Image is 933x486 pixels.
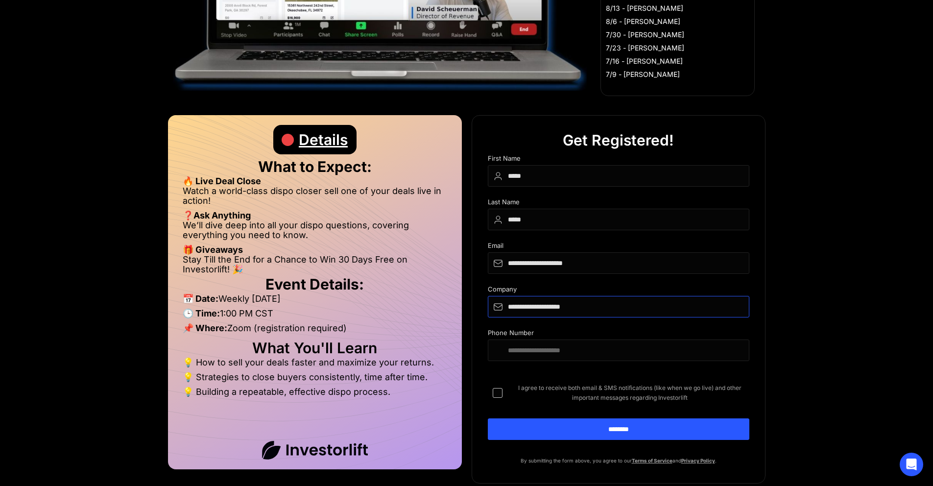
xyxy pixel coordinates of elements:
div: First Name [488,155,749,165]
a: Terms of Service [632,458,672,463]
strong: 📌 Where: [183,323,227,333]
strong: 🕒 Time: [183,308,220,318]
li: 💡 Strategies to close buyers consistently, time after time. [183,372,447,387]
strong: ❓Ask Anything [183,210,251,220]
strong: What to Expect: [258,158,372,175]
div: Email [488,242,749,252]
strong: Event Details: [265,275,364,293]
p: By submitting the form above, you agree to our and . [488,456,749,465]
form: DIspo Day Main Form [488,155,749,456]
div: Company [488,286,749,296]
li: 1:00 PM CST [183,309,447,323]
li: 💡 How to sell your deals faster and maximize your returns. [183,358,447,372]
li: Watch a world-class dispo closer sell one of your deals live in action! [183,186,447,211]
div: Get Registered! [563,125,674,155]
strong: 📅 Date: [183,293,218,304]
li: 💡 Building a repeatable, effective dispo process. [183,387,447,397]
li: Weekly [DATE] [183,294,447,309]
div: Details [299,125,348,154]
strong: 🎁 Giveaways [183,244,243,255]
a: Privacy Policy [681,458,715,463]
strong: 🔥 Live Deal Close [183,176,261,186]
div: Phone Number [488,329,749,340]
div: Last Name [488,198,749,209]
li: Stay Till the End for a Chance to Win 30 Days Free on Investorlift! 🎉 [183,255,447,274]
li: Zoom (registration required) [183,323,447,338]
li: We’ll dive deep into all your dispo questions, covering everything you need to know. [183,220,447,245]
h2: What You'll Learn [183,343,447,353]
div: Open Intercom Messenger [900,453,923,476]
span: I agree to receive both email & SMS notifications (like when we go live) and other important mess... [510,383,749,403]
